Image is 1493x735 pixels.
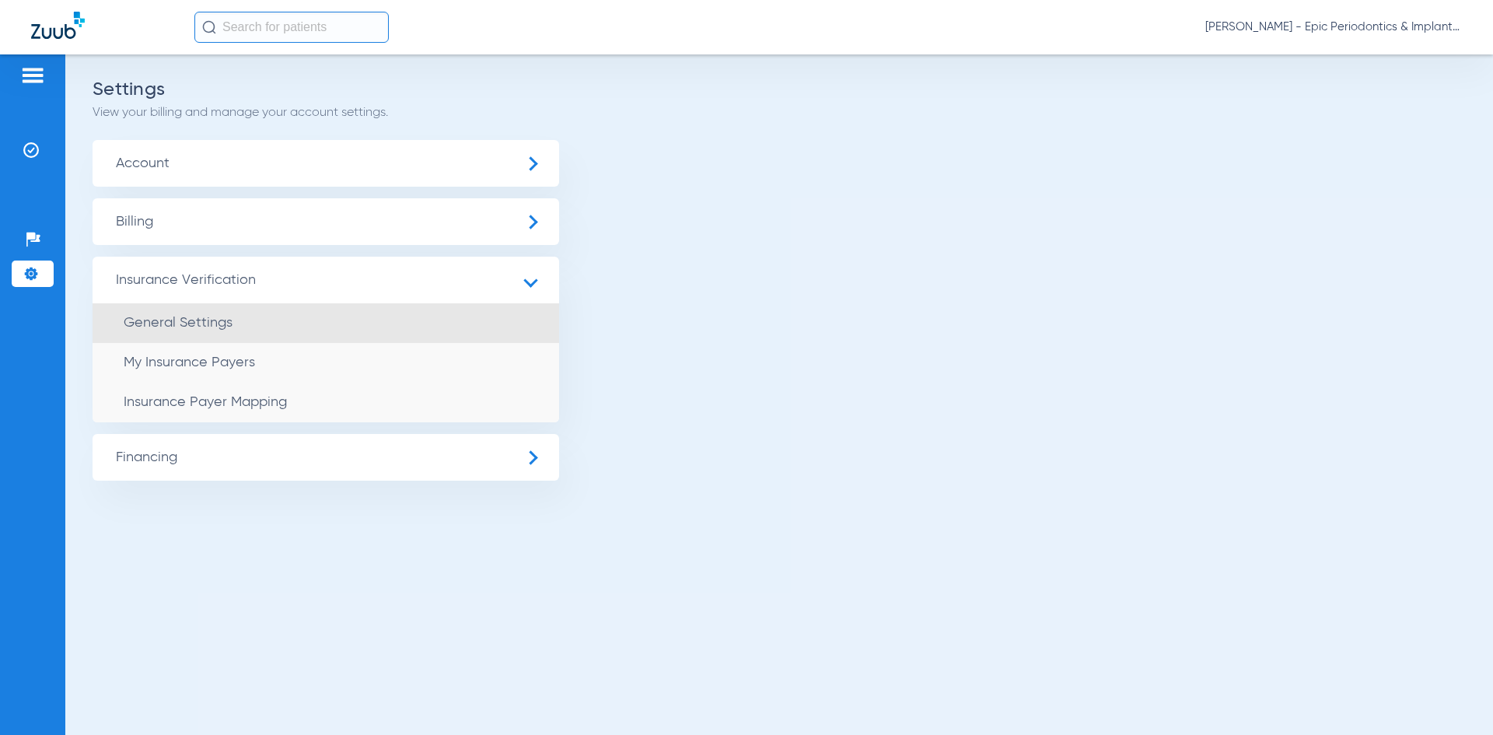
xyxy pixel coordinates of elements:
[1415,660,1493,735] iframe: Chat Widget
[93,105,1466,121] p: View your billing and manage your account settings.
[93,434,559,481] span: Financing
[124,316,233,330] span: General Settings
[93,82,1466,97] h2: Settings
[20,66,45,85] img: hamburger-icon
[124,395,287,409] span: Insurance Payer Mapping
[202,20,216,34] img: Search Icon
[93,140,559,187] span: Account
[93,198,559,245] span: Billing
[31,12,85,39] img: Zuub Logo
[1205,19,1462,35] span: [PERSON_NAME] - Epic Periodontics & Implant Center
[93,257,559,303] span: Insurance Verification
[194,12,389,43] input: Search for patients
[124,355,255,369] span: My Insurance Payers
